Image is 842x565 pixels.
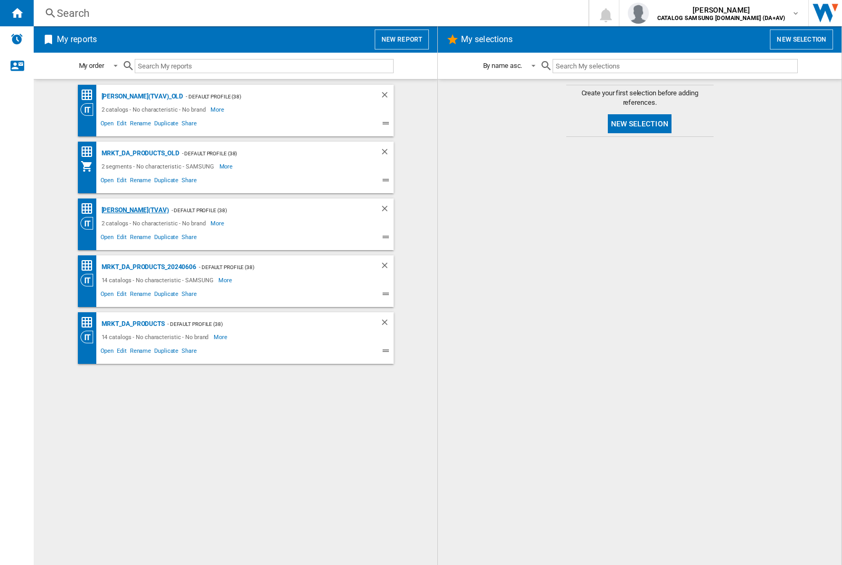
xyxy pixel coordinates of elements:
[99,175,116,188] span: Open
[11,33,23,45] img: alerts-logo.svg
[81,316,99,329] div: Price Matrix
[210,103,226,116] span: More
[657,15,785,22] b: CATALOG SAMSUNG [DOMAIN_NAME] (DA+AV)
[380,261,394,274] div: Delete
[99,274,219,286] div: 14 catalogs - No characteristic - SAMSUNG
[81,103,99,116] div: Category View
[99,289,116,302] span: Open
[628,3,649,24] img: profile.jpg
[180,289,198,302] span: Share
[99,90,184,103] div: [PERSON_NAME](TVAV)_old
[153,232,180,245] span: Duplicate
[115,346,128,359] span: Edit
[99,232,116,245] span: Open
[214,331,229,343] span: More
[81,160,99,173] div: My Assortment
[657,5,785,15] span: [PERSON_NAME]
[128,289,153,302] span: Rename
[459,29,515,49] h2: My selections
[153,289,180,302] span: Duplicate
[179,147,359,160] div: - Default profile (38)
[55,29,99,49] h2: My reports
[380,204,394,217] div: Delete
[196,261,358,274] div: - Default profile (38)
[210,217,226,230] span: More
[180,346,198,359] span: Share
[218,274,234,286] span: More
[180,232,198,245] span: Share
[128,232,153,245] span: Rename
[81,274,99,286] div: Category View
[99,331,214,343] div: 14 catalogs - No characteristic - No brand
[165,318,359,331] div: - Default profile (38)
[608,114,671,133] button: New selection
[81,259,99,272] div: Price Matrix
[79,62,104,70] div: My order
[153,118,180,131] span: Duplicate
[566,88,714,107] span: Create your first selection before adding references.
[375,29,429,49] button: New report
[128,175,153,188] span: Rename
[81,331,99,343] div: Category View
[57,6,561,21] div: Search
[99,261,197,274] div: MRKT_DA_PRODUCTS_20240606
[81,217,99,230] div: Category View
[380,147,394,160] div: Delete
[99,160,219,173] div: 2 segments - No characteristic - SAMSUNG
[99,346,116,359] span: Open
[380,318,394,331] div: Delete
[99,318,165,331] div: MRKT_DA_PRODUCTS
[483,62,523,70] div: By name asc.
[99,204,169,217] div: [PERSON_NAME](TVAV)
[99,118,116,131] span: Open
[81,145,99,158] div: Price Matrix
[99,217,211,230] div: 2 catalogs - No characteristic - No brand
[115,232,128,245] span: Edit
[115,118,128,131] span: Edit
[553,59,797,73] input: Search My selections
[128,118,153,131] span: Rename
[219,160,235,173] span: More
[135,59,394,73] input: Search My reports
[169,204,359,217] div: - Default profile (38)
[380,90,394,103] div: Delete
[81,88,99,102] div: Price Matrix
[183,90,358,103] div: - Default profile (38)
[99,147,179,160] div: MRKT_DA_PRODUCTS_OLD
[81,202,99,215] div: Price Matrix
[99,103,211,116] div: 2 catalogs - No characteristic - No brand
[115,289,128,302] span: Edit
[770,29,833,49] button: New selection
[128,346,153,359] span: Rename
[180,175,198,188] span: Share
[115,175,128,188] span: Edit
[180,118,198,131] span: Share
[153,346,180,359] span: Duplicate
[153,175,180,188] span: Duplicate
